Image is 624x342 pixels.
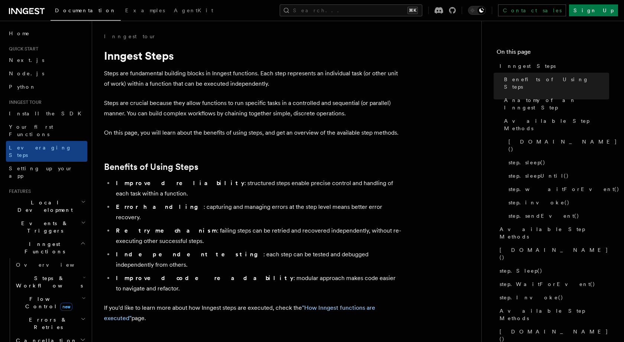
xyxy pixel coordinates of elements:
[114,249,401,270] li: : each step can be tested and debugged independently from others.
[116,227,217,234] strong: Retry mechanism
[497,243,609,264] a: [DOMAIN_NAME]()
[9,145,72,158] span: Leveraging Steps
[9,57,44,63] span: Next.js
[104,162,198,172] a: Benefits of Using Steps
[169,2,218,20] a: AgentKit
[504,76,609,91] span: Benefits of Using Steps
[9,111,86,116] span: Install the SDK
[508,172,569,180] span: step.sleepUntil()
[500,226,609,240] span: Available Step Methods
[407,7,418,14] kbd: ⌘K
[6,27,87,40] a: Home
[104,68,401,89] p: Steps are fundamental building blocks in Inngest functions. Each step represents an individual ta...
[51,2,121,21] a: Documentation
[508,212,579,220] span: step.sendEvent()
[114,273,401,294] li: : modular approach makes code easier to navigate and refactor.
[500,246,609,261] span: [DOMAIN_NAME]()
[9,30,30,37] span: Home
[498,4,566,16] a: Contact sales
[506,196,609,209] a: step.invoke()
[13,292,87,313] button: Flow Controlnew
[508,199,570,206] span: step.invoke()
[506,182,609,196] a: step.waitForEvent()
[6,53,87,67] a: Next.js
[13,274,83,289] span: Steps & Workflows
[508,138,617,153] span: [DOMAIN_NAME]()
[6,199,81,214] span: Local Development
[116,180,244,187] strong: Improved reliability
[16,262,92,268] span: Overview
[125,7,165,13] span: Examples
[506,156,609,169] a: step.sleep()
[500,62,556,70] span: Inngest Steps
[13,316,81,331] span: Errors & Retries
[569,4,618,16] a: Sign Up
[9,84,36,90] span: Python
[13,313,87,334] button: Errors & Retries
[9,165,73,179] span: Setting up your app
[60,303,72,311] span: new
[497,277,609,291] a: step.WaitForEvent()
[174,7,213,13] span: AgentKit
[500,307,609,322] span: Available Step Methods
[116,203,204,210] strong: Error handling
[116,251,263,258] strong: Independent testing
[280,4,422,16] button: Search...⌘K
[468,6,486,15] button: Toggle dark mode
[508,159,546,166] span: step.sleep()
[6,240,80,255] span: Inngest Functions
[497,291,609,304] a: step.Invoke()
[504,117,609,132] span: Available Step Methods
[506,209,609,223] a: step.sendEvent()
[497,304,609,325] a: Available Step Methods
[508,185,620,193] span: step.waitForEvent()
[506,169,609,182] a: step.sleepUntil()
[500,294,563,301] span: step.Invoke()
[501,93,609,114] a: Anatomy of an Inngest Step
[501,73,609,93] a: Benefits of Using Steps
[497,47,609,59] h4: On this page
[55,7,116,13] span: Documentation
[504,96,609,111] span: Anatomy of an Inngest Step
[497,264,609,277] a: step.Sleep()
[9,70,44,76] span: Node.js
[6,217,87,237] button: Events & Triggers
[6,99,42,105] span: Inngest tour
[13,295,82,310] span: Flow Control
[6,196,87,217] button: Local Development
[114,226,401,246] li: : failing steps can be retried and recovered independently, without re-executing other successful...
[104,33,156,40] a: Inngest tour
[500,267,543,274] span: step.Sleep()
[13,272,87,292] button: Steps & Workflows
[6,237,87,258] button: Inngest Functions
[6,162,87,182] a: Setting up your app
[6,120,87,141] a: Your first Functions
[6,107,87,120] a: Install the SDK
[506,135,609,156] a: [DOMAIN_NAME]()
[6,67,87,80] a: Node.js
[104,98,401,119] p: Steps are crucial because they allow functions to run specific tasks in a controlled and sequenti...
[114,202,401,223] li: : capturing and managing errors at the step level means better error recovery.
[116,274,293,282] strong: Improved code readability
[501,114,609,135] a: Available Step Methods
[104,128,401,138] p: On this page, you will learn about the benefits of using steps, and get an overview of the availa...
[6,141,87,162] a: Leveraging Steps
[500,280,595,288] span: step.WaitForEvent()
[104,49,401,62] h1: Inngest Steps
[6,188,31,194] span: Features
[497,59,609,73] a: Inngest Steps
[6,80,87,93] a: Python
[114,178,401,199] li: : structured steps enable precise control and handling of each task within a function.
[497,223,609,243] a: Available Step Methods
[6,220,81,234] span: Events & Triggers
[9,124,53,137] span: Your first Functions
[121,2,169,20] a: Examples
[13,258,87,272] a: Overview
[6,46,38,52] span: Quick start
[104,303,401,323] p: If you'd like to learn more about how Inngest steps are executed, check the page.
